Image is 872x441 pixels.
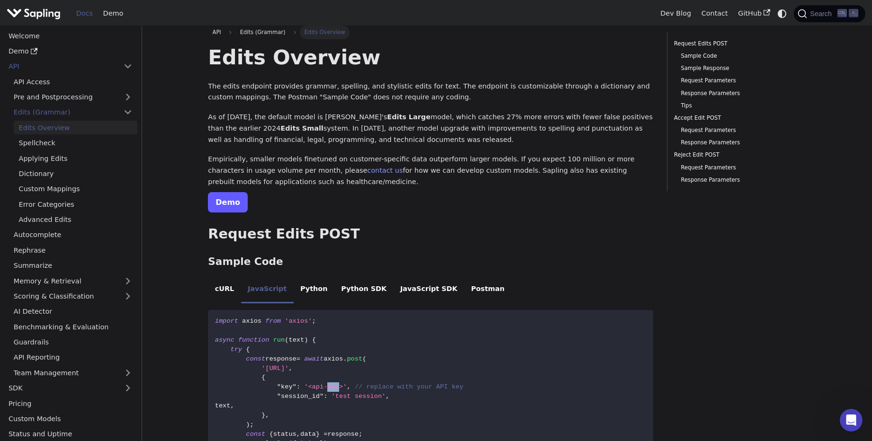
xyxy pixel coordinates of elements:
a: Request Parameters [681,76,799,85]
span: data [300,431,316,438]
span: "session_id" [277,393,324,400]
a: Dev Blog [655,6,696,21]
a: Autocomplete [9,228,137,242]
span: } [316,431,320,438]
a: Status and Uptime [3,427,137,441]
nav: Breadcrumbs [208,26,653,39]
li: cURL [208,277,241,303]
a: Contact [696,6,733,21]
span: , [265,412,269,419]
a: AI Detector [9,305,137,318]
p: The edits endpoint provides grammar, spelling, and stylistic edits for text. The endpoint is cust... [208,81,653,104]
p: As of [DATE], the default model is [PERSON_NAME]'s model, which catches 27% more errors with fewe... [208,112,653,145]
a: Request Parameters [681,163,799,172]
span: ( [285,336,288,344]
span: : [324,393,327,400]
span: run [273,336,285,344]
li: Postman [464,277,512,303]
a: Response Parameters [681,89,799,98]
a: API Access [9,75,137,88]
span: . [343,355,347,362]
span: { [261,374,265,381]
button: Switch between dark and light mode (currently system mode) [775,7,789,20]
span: ( [362,355,366,362]
a: Docs [71,6,98,21]
strong: Edits Small [280,124,323,132]
a: Sample Response [681,64,799,73]
span: "key" [277,383,297,390]
a: contact us [367,167,403,174]
iframe: Intercom live chat [840,409,863,432]
button: Search (Ctrl+K) [794,5,865,22]
span: from [265,318,281,325]
span: axios [242,318,261,325]
li: JavaScript SDK [394,277,465,303]
a: Error Categories [14,197,137,211]
span: Search [807,10,837,18]
span: try [230,346,242,353]
a: Request Edits POST [674,39,802,48]
span: { [312,336,316,344]
a: Scoring & Classification [9,290,137,303]
img: Sapling.ai [7,7,61,20]
a: Rephrase [9,243,137,257]
a: Guardrails [9,335,137,349]
span: = [297,355,300,362]
a: Summarize [9,259,137,273]
a: API [208,26,225,39]
a: Team Management [9,366,137,379]
li: Python SDK [334,277,394,303]
a: Custom Mappings [14,182,137,196]
span: , [230,402,234,409]
span: axios [324,355,343,362]
a: Response Parameters [681,176,799,185]
span: response [265,355,297,362]
span: ) [246,421,250,428]
span: status [273,431,297,438]
a: Edits (Grammar) [9,106,137,119]
a: SDK [3,381,118,395]
a: Welcome [3,29,137,43]
span: : [297,383,300,390]
span: text [215,402,231,409]
a: Dictionary [14,167,137,181]
a: Edits Overview [14,121,137,134]
a: Pre and Postprocessing [9,90,137,104]
a: API Reporting [9,351,137,364]
a: Request Parameters [681,126,799,135]
a: Custom Models [3,412,137,426]
li: JavaScript [241,277,294,303]
p: Empirically, smaller models finetuned on customer-specific data outperform larger models. If you ... [208,154,653,187]
a: GitHub [733,6,775,21]
h3: Sample Code [208,256,653,268]
span: function [238,336,270,344]
kbd: K [849,9,858,18]
li: Python [294,277,334,303]
a: Benchmarking & Evaluation [9,320,137,334]
button: Expand sidebar category 'SDK' [118,381,137,395]
a: Demo [98,6,128,21]
strong: Edits Large [387,113,431,121]
span: = [324,431,327,438]
span: post [347,355,362,362]
a: Reject Edit POST [674,150,802,159]
a: Sample Code [681,52,799,61]
h2: Request Edits POST [208,226,653,243]
a: Demo [3,44,137,58]
span: API [213,29,221,35]
a: Advanced Edits [14,213,137,227]
button: Collapse sidebar category 'API' [118,60,137,73]
span: ; [250,421,253,428]
span: { [269,431,273,438]
a: Spellcheck [14,136,137,150]
span: 'test session' [332,393,386,400]
a: Memory & Retrieval [9,274,137,288]
h1: Edits Overview [208,44,653,70]
span: Edits Overview [300,26,350,39]
span: import [215,318,238,325]
span: const [246,431,265,438]
a: Tips [681,101,799,110]
a: Demo [208,192,248,212]
span: ) [304,336,308,344]
span: async [215,336,234,344]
